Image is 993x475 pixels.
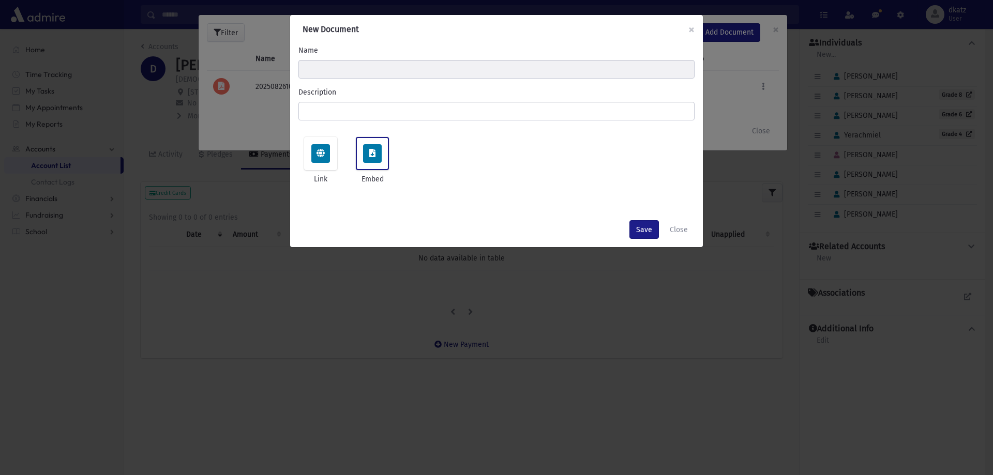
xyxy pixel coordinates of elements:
button: × [680,15,703,44]
button: Close [663,220,695,239]
button: Save [629,220,659,239]
label: Description [298,87,336,98]
span: Link [296,174,345,185]
span: Embed [348,174,397,185]
span: New Document [303,24,359,34]
label: Name [298,45,318,56]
